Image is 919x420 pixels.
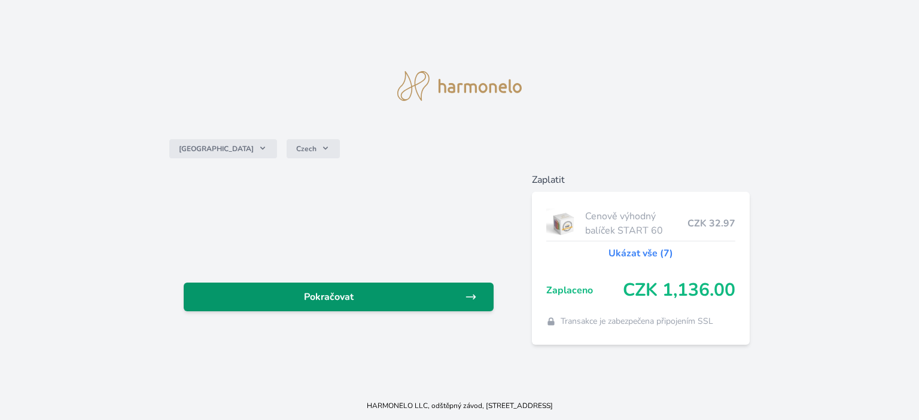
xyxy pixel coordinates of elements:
[193,290,465,304] span: Pokračovat
[287,139,340,158] button: Czech
[608,246,673,260] a: Ukázat vše (7)
[532,173,750,187] h6: Zaplatit
[546,209,580,238] img: start.jpg
[184,283,494,311] a: Pokračovat
[296,144,317,154] span: Czech
[687,216,735,231] span: CZK 32.97
[561,315,713,327] span: Transakce je zabezpečena připojením SSL
[546,283,623,298] span: Zaplaceno
[397,71,522,101] img: logo.svg
[623,280,735,301] span: CZK 1,136.00
[179,144,254,154] span: [GEOGRAPHIC_DATA]
[169,139,277,158] button: [GEOGRAPHIC_DATA]
[585,209,687,238] span: Cenově výhodný balíček START 60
